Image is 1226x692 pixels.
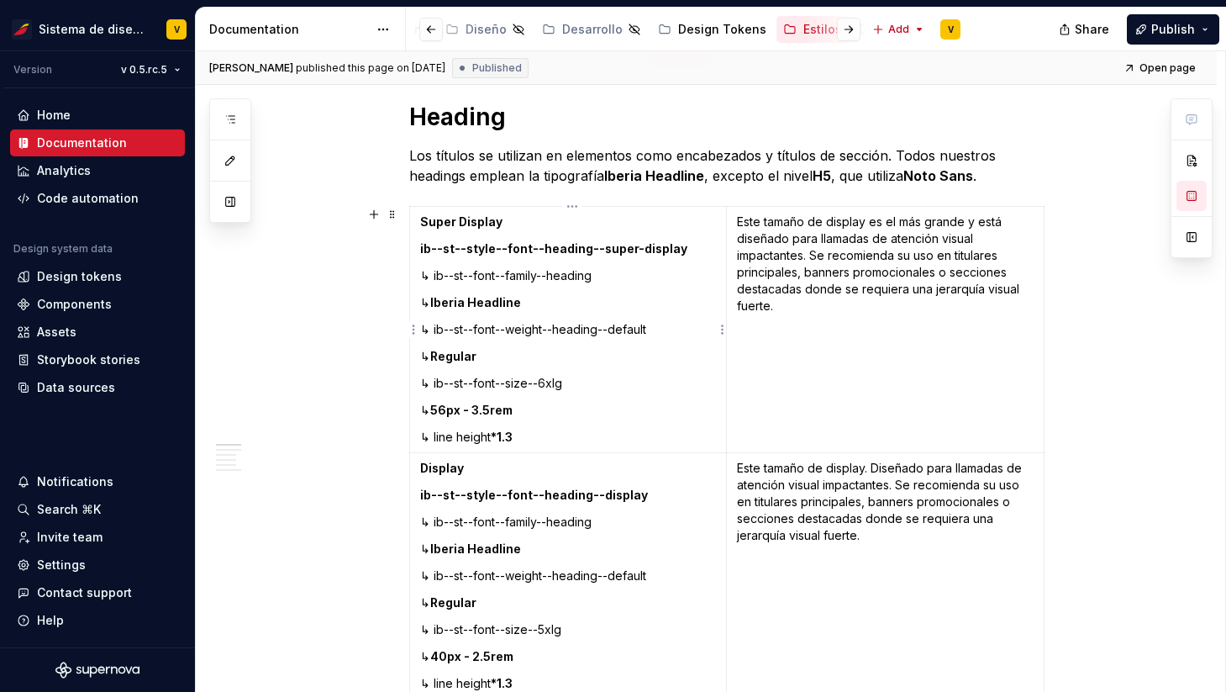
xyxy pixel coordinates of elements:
[3,11,192,47] button: Sistema de diseño IberiaV
[37,190,139,207] div: Code automation
[37,162,91,179] div: Analytics
[296,61,445,75] div: published this page on [DATE]
[737,214,1034,314] p: Este tamaño de display es el más grande y está diseñado para llamadas de atención visual impactan...
[430,595,476,610] strong: Regular
[10,579,185,606] button: Contact support
[37,351,140,368] div: Storybook stories
[39,21,146,38] div: Sistema de diseño Iberia
[604,167,704,184] strong: Iberia Headline
[37,501,101,518] div: Search ⌘K
[562,21,623,38] div: Desarrollo
[55,662,139,679] svg: Supernova Logo
[37,268,122,285] div: Design tokens
[10,468,185,495] button: Notifications
[1075,21,1109,38] span: Share
[776,16,849,43] a: Estilos
[420,594,717,611] p: ↳
[209,61,293,75] span: [PERSON_NAME]
[37,296,112,313] div: Components
[37,379,115,396] div: Data sources
[420,375,717,392] p: ↳ ib--st--font--size--6xlg
[420,429,717,446] p: ↳ line height
[37,324,76,341] div: Assets
[13,63,52,77] div: Version
[13,242,113,256] div: Design system data
[1118,56,1203,80] a: Open page
[174,23,180,36] div: V
[420,241,687,256] strong: ib--st--style--font--heading--super-display
[466,21,507,38] div: Diseño
[10,607,185,634] button: Help
[439,16,532,43] a: Diseño
[1151,21,1195,38] span: Publish
[420,514,717,531] p: ↳ ib--st--font--family--heading
[420,488,648,502] strong: ib--st--style--font--heading--display
[420,648,717,665] p: ↳
[37,584,132,601] div: Contact support
[430,295,521,309] strong: Iberia Headline
[12,19,32,40] img: 55604660-494d-44a9-beb2-692398e9940a.png
[10,524,185,551] a: Invite team
[420,214,503,229] strong: Super Display
[209,21,368,38] div: Documentation
[651,16,773,43] a: Design Tokens
[678,21,766,38] div: Design Tokens
[420,675,717,692] p: ↳ line height
[420,568,717,584] p: ↳ ib--st--font--weight--heading--default
[888,23,909,36] span: Add
[1139,61,1196,75] span: Open page
[10,552,185,578] a: Settings
[813,167,831,184] strong: H5
[10,291,185,318] a: Components
[420,461,464,475] strong: Display
[430,403,513,417] strong: 56px - 3.5rem
[535,16,648,43] a: Desarrollo
[37,107,71,124] div: Home
[867,18,930,41] button: Add
[10,102,185,129] a: Home
[430,541,521,556] strong: Iberia Headline
[409,145,1044,186] p: Los títulos se utilizan en elementos como encabezados y títulos de sección. Todos nuestros headin...
[420,267,717,284] p: ↳ ib--st--font--family--heading
[420,294,717,311] p: ↳
[420,621,717,638] p: ↳ ib--st--font--size--5xlg
[10,346,185,373] a: Storybook stories
[37,135,127,151] div: Documentation
[472,61,522,75] span: Published
[1050,14,1120,45] button: Share
[121,63,167,77] span: v 0.5.rc.5
[409,102,1044,132] h1: Heading
[37,473,113,490] div: Notifications
[737,460,1034,544] p: Este tamaño de display. Diseñado para llamadas de atención visual impactantes. Se recomienda su u...
[420,541,717,557] p: ↳
[10,374,185,401] a: Data sources
[430,349,476,363] strong: Regular
[37,529,103,546] div: Invite team
[903,167,973,184] strong: Noto Sans
[10,496,185,523] button: Search ⌘K
[113,58,188,82] button: v 0.5.rc.5
[420,348,717,365] p: ↳
[10,263,185,290] a: Design tokens
[948,23,954,36] div: V
[10,185,185,212] a: Code automation
[10,129,185,156] a: Documentation
[37,612,64,629] div: Help
[1127,14,1219,45] button: Publish
[430,649,513,663] strong: 40px - 2.5rem
[10,157,185,184] a: Analytics
[420,402,717,419] p: ↳
[37,557,86,573] div: Settings
[10,319,185,346] a: Assets
[420,321,717,338] p: ↳ ib--st--font--weight--heading--default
